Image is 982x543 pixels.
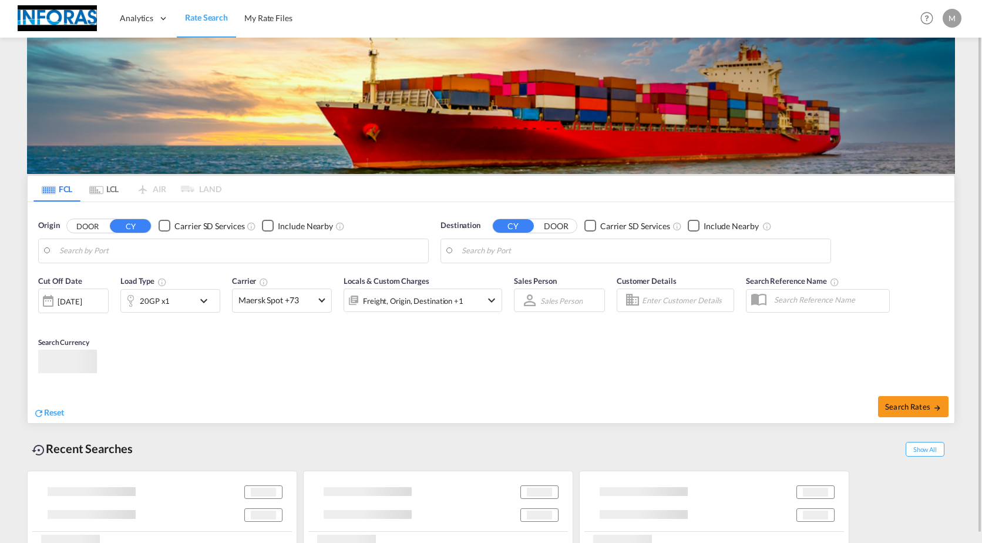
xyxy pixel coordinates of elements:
[943,9,961,28] div: M
[174,220,244,232] div: Carrier SD Services
[38,338,89,347] span: Search Currency
[33,408,44,418] md-icon: icon-refresh
[363,293,463,309] div: Freight Origin Destination Factory Stuffing
[44,407,64,417] span: Reset
[33,176,80,202] md-tab-item: FCL
[67,219,108,233] button: DOOR
[185,12,228,22] span: Rate Search
[38,276,82,286] span: Cut Off Date
[159,220,244,232] md-checkbox: Checkbox No Ink
[278,220,333,232] div: Include Nearby
[584,220,670,232] md-checkbox: Checkbox No Ink
[38,289,109,313] div: [DATE]
[38,220,59,232] span: Origin
[830,277,839,287] md-icon: Your search will be saved by the below given name
[33,176,221,202] md-pagination-wrapper: Use the left and right arrow keys to navigate between tabs
[262,220,333,232] md-checkbox: Checkbox No Ink
[906,442,944,457] span: Show All
[32,443,46,457] md-icon: icon-backup-restore
[485,293,499,307] md-icon: icon-chevron-down
[247,222,256,231] md-icon: Unchecked: Search for CY (Container Yard) services for all selected carriers.Checked : Search for...
[600,220,670,232] div: Carrier SD Services
[917,8,943,29] div: Help
[80,176,127,202] md-tab-item: LCL
[59,242,422,260] input: Search by Port
[493,219,534,233] button: CY
[344,276,429,286] span: Locals & Custom Charges
[672,222,682,231] md-icon: Unchecked: Search for CY (Container Yard) services for all selected carriers.Checked : Search for...
[917,8,937,28] span: Help
[536,219,577,233] button: DOOR
[878,396,949,417] button: Search Ratesicon-arrow-right
[462,242,825,260] input: Search by Port
[539,292,584,309] md-select: Sales Person
[120,276,167,286] span: Load Type
[157,277,167,287] md-icon: icon-information-outline
[28,202,954,423] div: Origin DOOR CY Checkbox No InkUnchecked: Search for CY (Container Yard) services for all selected...
[33,407,64,420] div: icon-refreshReset
[335,222,345,231] md-icon: Unchecked: Ignores neighbouring ports when fetching rates.Checked : Includes neighbouring ports w...
[140,293,170,309] div: 20GP x1
[259,277,268,287] md-icon: The selected Trucker/Carrierwill be displayed in the rate results If the rates are from another f...
[688,220,759,232] md-checkbox: Checkbox No Ink
[617,276,676,286] span: Customer Details
[58,296,82,307] div: [DATE]
[232,276,268,286] span: Carrier
[768,291,889,309] input: Search Reference Name
[746,276,839,286] span: Search Reference Name
[344,289,502,312] div: Freight Origin Destination Factory Stuffingicon-chevron-down
[197,294,217,308] md-icon: icon-chevron-down
[704,220,759,232] div: Include Nearby
[244,13,292,23] span: My Rate Files
[120,12,153,24] span: Analytics
[762,222,772,231] md-icon: Unchecked: Ignores neighbouring ports when fetching rates.Checked : Includes neighbouring ports w...
[18,5,97,32] img: eff75c7098ee11eeb65dd1c63e392380.jpg
[885,402,941,411] span: Search Rates
[120,289,220,313] div: 20GP x1icon-chevron-down
[110,219,151,233] button: CY
[27,435,137,462] div: Recent Searches
[440,220,480,232] span: Destination
[514,276,557,286] span: Sales Person
[27,38,955,174] img: LCL+%26+FCL+BACKGROUND.png
[38,312,47,328] md-datepicker: Select
[642,291,730,309] input: Enter Customer Details
[238,294,315,306] span: Maersk Spot +73
[933,404,941,412] md-icon: icon-arrow-right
